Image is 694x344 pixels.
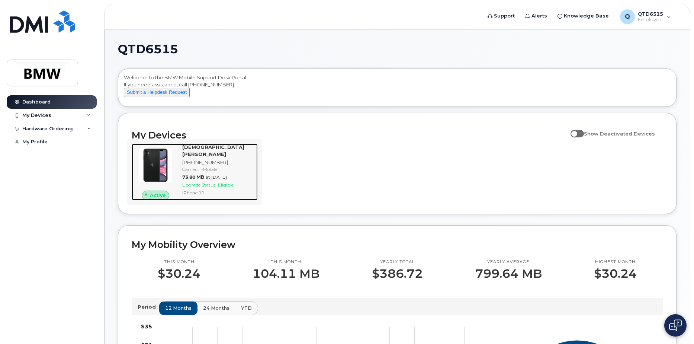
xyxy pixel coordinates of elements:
[132,239,663,250] h2: My Mobility Overview
[475,259,542,265] p: Yearly average
[132,130,567,141] h2: My Devices
[182,166,255,172] div: Carrier: T-Mobile
[158,267,200,280] p: $30.24
[182,144,244,157] strong: [DEMOGRAPHIC_DATA][PERSON_NAME]
[182,159,255,166] div: [PHONE_NUMBER]
[182,174,204,180] span: 73.80 MB
[218,182,234,188] span: Eligible
[206,174,227,180] span: at [DATE]
[372,267,423,280] p: $386.72
[138,303,159,310] p: Period
[124,74,671,104] div: Welcome to the BMW Mobile Support Desk Portal If you need assistance, call [PHONE_NUMBER].
[584,131,655,137] span: Show Deactivated Devices
[475,267,542,280] p: 799.64 MB
[669,319,682,331] img: Open chat
[594,259,637,265] p: Highest month
[372,259,423,265] p: Yearly total
[118,44,178,55] span: QTD6515
[141,323,152,330] tspan: $35
[594,267,637,280] p: $30.24
[132,144,258,200] a: Active[DEMOGRAPHIC_DATA][PERSON_NAME][PHONE_NUMBER]Carrier: T-Mobile73.80 MBat [DATE]Upgrade Stat...
[124,88,190,97] button: Submit a Helpdesk Request
[182,189,255,196] div: iPhone 11
[182,182,216,188] span: Upgrade Status:
[241,305,252,312] span: YTD
[138,147,173,183] img: iPhone_11.jpg
[571,127,576,133] input: Show Deactivated Devices
[150,192,166,199] span: Active
[124,89,190,95] a: Submit a Helpdesk Request
[253,267,319,280] p: 104.11 MB
[203,305,229,312] span: 24 months
[253,259,319,265] p: This month
[158,259,200,265] p: This month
